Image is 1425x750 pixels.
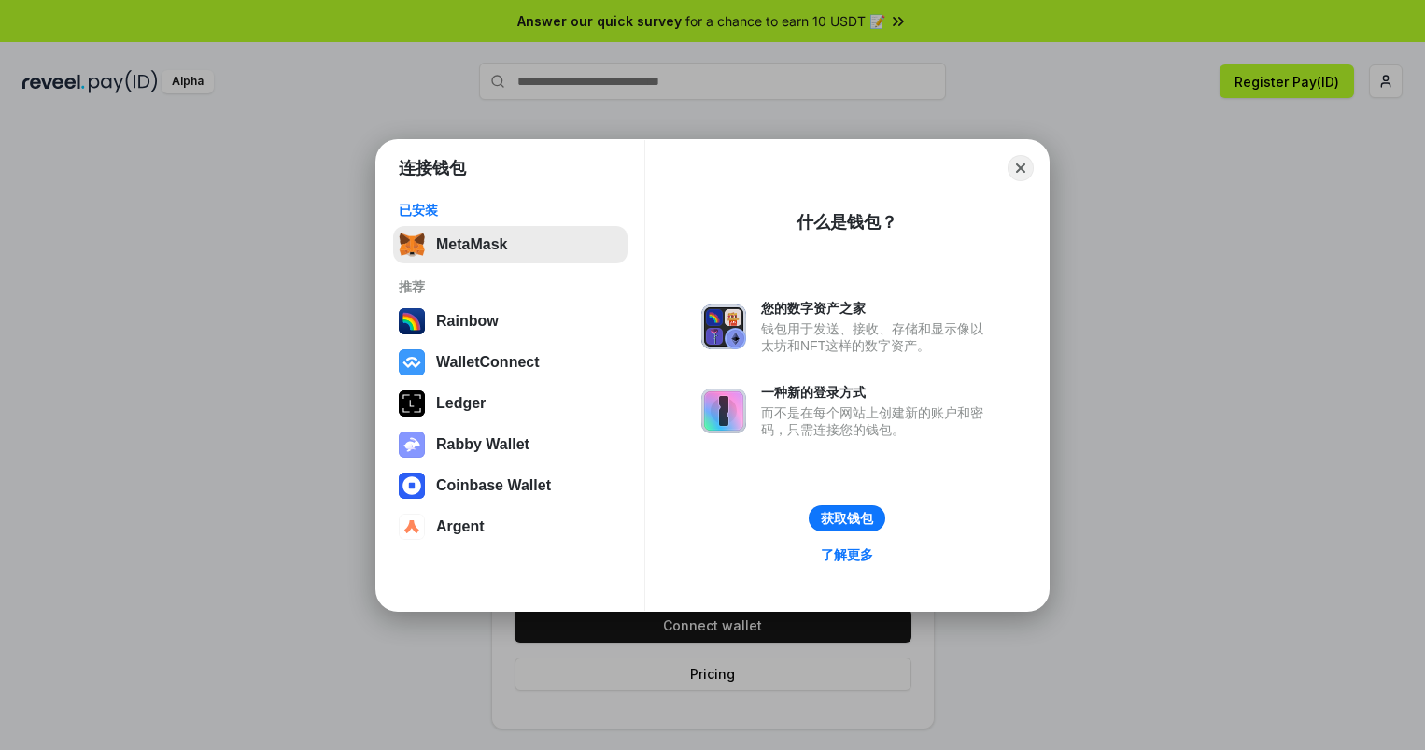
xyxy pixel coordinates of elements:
img: svg+xml,%3Csvg%20width%3D%2228%22%20height%3D%2228%22%20viewBox%3D%220%200%2028%2028%22%20fill%3D... [399,514,425,540]
button: WalletConnect [393,344,628,381]
button: Argent [393,508,628,545]
div: Argent [436,518,485,535]
div: Ledger [436,395,486,412]
img: svg+xml,%3Csvg%20width%3D%2228%22%20height%3D%2228%22%20viewBox%3D%220%200%2028%2028%22%20fill%3D... [399,349,425,375]
img: svg+xml,%3Csvg%20width%3D%2228%22%20height%3D%2228%22%20viewBox%3D%220%200%2028%2028%22%20fill%3D... [399,473,425,499]
img: svg+xml,%3Csvg%20width%3D%22120%22%20height%3D%22120%22%20viewBox%3D%220%200%20120%20120%22%20fil... [399,308,425,334]
img: svg+xml,%3Csvg%20xmlns%3D%22http%3A%2F%2Fwww.w3.org%2F2000%2Fsvg%22%20width%3D%2228%22%20height%3... [399,390,425,417]
div: Rabby Wallet [436,436,529,453]
button: Coinbase Wallet [393,467,628,504]
div: 钱包用于发送、接收、存储和显示像以太坊和NFT这样的数字资产。 [761,320,993,354]
div: WalletConnect [436,354,540,371]
div: 而不是在每个网站上创建新的账户和密码，只需连接您的钱包。 [761,404,993,438]
a: 了解更多 [810,543,884,567]
div: Coinbase Wallet [436,477,551,494]
div: 推荐 [399,278,622,295]
div: 您的数字资产之家 [761,300,993,317]
img: svg+xml,%3Csvg%20xmlns%3D%22http%3A%2F%2Fwww.w3.org%2F2000%2Fsvg%22%20fill%3D%22none%22%20viewBox... [399,432,425,458]
div: 什么是钱包？ [797,211,897,233]
div: MetaMask [436,236,507,253]
button: 获取钱包 [809,505,885,531]
div: 已安装 [399,202,622,219]
button: Rabby Wallet [393,426,628,463]
button: MetaMask [393,226,628,263]
button: Close [1008,155,1034,181]
button: Rainbow [393,303,628,340]
h1: 连接钱包 [399,157,466,179]
div: 了解更多 [821,546,873,563]
div: Rainbow [436,313,499,330]
img: svg+xml,%3Csvg%20xmlns%3D%22http%3A%2F%2Fwww.w3.org%2F2000%2Fsvg%22%20fill%3D%22none%22%20viewBox... [701,389,746,433]
div: 一种新的登录方式 [761,384,993,401]
button: Ledger [393,385,628,422]
img: svg+xml,%3Csvg%20fill%3D%22none%22%20height%3D%2233%22%20viewBox%3D%220%200%2035%2033%22%20width%... [399,232,425,258]
img: svg+xml,%3Csvg%20xmlns%3D%22http%3A%2F%2Fwww.w3.org%2F2000%2Fsvg%22%20fill%3D%22none%22%20viewBox... [701,304,746,349]
div: 获取钱包 [821,510,873,527]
